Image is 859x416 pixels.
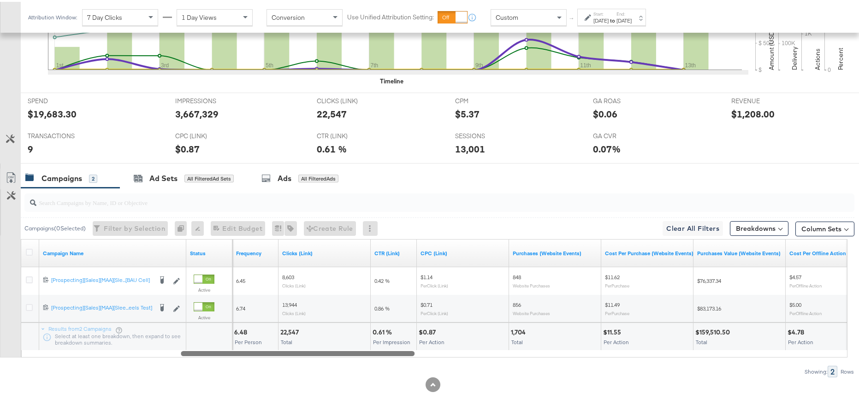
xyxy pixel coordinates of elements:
[175,95,244,104] span: IMPRESSIONS
[496,12,518,20] span: Custom
[616,15,632,23] div: [DATE]
[605,309,629,314] sub: Per Purchase
[616,9,632,15] label: End:
[282,281,306,287] sub: Clicks (Link)
[278,171,291,182] div: Ads
[604,337,629,344] span: Per Action
[605,281,629,287] sub: Per Purchase
[421,309,448,314] sub: Per Click (Link)
[317,130,386,139] span: CTR (LINK)
[43,248,183,255] a: Your campaign name.
[603,326,624,335] div: $11.55
[513,281,550,287] sub: Website Purchases
[789,272,801,279] span: $4.57
[190,248,229,255] a: Shows the current state of your Ad Campaign.
[236,275,245,282] span: 6.45
[380,75,403,84] div: Timeline
[419,337,444,344] span: Per Action
[89,173,97,181] div: 2
[789,281,822,287] sub: Per Offline Action
[51,275,152,282] div: [Prospecting][Sales][MAA][Sle...[BAU Cell]
[282,299,297,306] span: 13,944
[347,11,434,20] label: Use Unified Attribution Setting:
[513,309,550,314] sub: Website Purchases
[663,219,723,234] button: Clear All Filters
[282,248,367,255] a: The number of clicks on links appearing on your ad or Page that direct people to your sites off F...
[795,220,854,234] button: Column Sets
[281,337,292,344] span: Total
[767,28,776,68] text: Amount (USD)
[568,16,576,19] span: ↑
[194,285,214,291] label: Active
[175,141,200,154] div: $0.87
[282,309,306,314] sub: Clicks (Link)
[731,105,775,119] div: $1,208.00
[175,105,219,119] div: 3,667,329
[788,326,807,335] div: $4.78
[235,337,262,344] span: Per Person
[317,95,386,104] span: CLICKS (LINK)
[513,299,521,306] span: 856
[789,299,801,306] span: $5.00
[236,248,275,255] a: The average number of times your ad was served to each person.
[697,303,721,310] span: $83,173.16
[298,173,338,181] div: All Filtered Ads
[605,248,693,255] a: The average cost for each purchase tracked by your Custom Audience pixel on your website after pe...
[41,171,82,182] div: Campaigns
[51,302,152,310] div: [Prospecting][Sales][MAA][Slee...eels Test]
[317,105,347,119] div: 22,547
[374,248,413,255] a: The number of clicks received on a link in your ad divided by the number of impressions.
[184,173,234,181] div: All Filtered Ad Sets
[374,275,390,282] span: 0.42 %
[421,272,432,279] span: $1.14
[513,248,598,255] a: The number of times a purchase was made tracked by your Custom Audience pixel on your website aft...
[605,299,620,306] span: $11.49
[593,141,621,154] div: 0.07%
[731,95,800,104] span: REVENUE
[697,275,721,282] span: $76,337.34
[236,303,245,310] span: 6.74
[272,12,305,20] span: Conversion
[194,313,214,319] label: Active
[840,367,854,373] div: Rows
[24,223,86,231] div: Campaigns ( 0 Selected)
[421,281,448,287] sub: Per Click (Link)
[175,130,244,139] span: CPC (LINK)
[421,248,505,255] a: The average cost for each link click you've received from your ad.
[36,188,778,206] input: Search Campaigns by Name, ID or Objective
[836,46,845,68] text: Percent
[593,95,662,104] span: GA ROAS
[28,95,97,104] span: SPEND
[513,272,521,279] span: 848
[28,105,77,119] div: $19,683.30
[282,272,294,279] span: 8,603
[511,326,528,335] div: 1,704
[697,248,782,255] a: The total value of the purchase actions tracked by your Custom Audience pixel on your website aft...
[51,275,152,284] a: [Prospecting][Sales][MAA][Sle...[BAU Cell]
[813,47,822,68] text: Actions
[593,15,609,23] div: [DATE]
[28,130,97,139] span: TRANSACTIONS
[696,337,707,344] span: Total
[421,299,432,306] span: $0.71
[455,130,524,139] span: SESSIONS
[804,367,828,373] div: Showing:
[87,12,122,20] span: 7 Day Clicks
[28,141,33,154] div: 9
[51,302,152,311] a: [Prospecting][Sales][MAA][Slee...eels Test]
[419,326,438,335] div: $0.87
[790,45,799,68] text: Delivery
[373,326,395,335] div: 0.61 %
[374,303,390,310] span: 0.86 %
[455,105,480,119] div: $5.37
[511,337,523,344] span: Total
[828,364,837,375] div: 2
[609,15,616,22] strong: to
[28,12,77,19] div: Attribution Window:
[455,141,485,154] div: 13,001
[280,326,302,335] div: 22,547
[234,326,250,335] div: 6.48
[666,221,719,233] span: Clear All Filters
[373,337,410,344] span: Per Impression
[788,337,813,344] span: Per Action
